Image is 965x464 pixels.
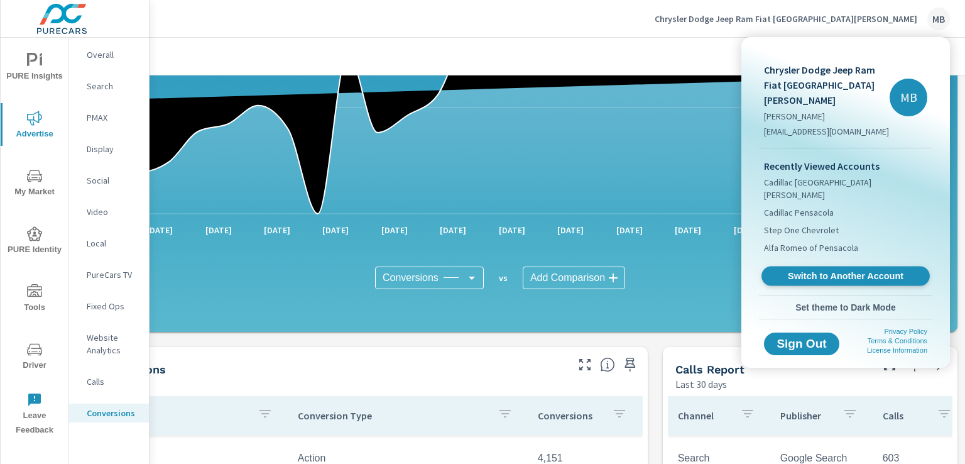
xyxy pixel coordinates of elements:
p: [EMAIL_ADDRESS][DOMAIN_NAME] [764,125,890,138]
div: MB [890,79,927,116]
a: Switch to Another Account [761,267,930,286]
p: Recently Viewed Accounts [764,158,927,174]
button: Sign Out [764,333,839,355]
a: Terms & Conditions [868,337,927,345]
span: Set theme to Dark Mode [764,302,927,313]
a: License Information [867,346,927,354]
span: Alfa Romeo of Pensacola [764,241,858,254]
span: Cadillac Pensacola [764,206,834,219]
p: Chrysler Dodge Jeep Ram Fiat [GEOGRAPHIC_DATA][PERSON_NAME] [764,62,890,108]
p: [PERSON_NAME] [764,110,890,123]
button: Set theme to Dark Mode [759,296,932,319]
span: Switch to Another Account [768,270,922,282]
a: Privacy Policy [885,328,927,335]
span: Cadillac [GEOGRAPHIC_DATA][PERSON_NAME] [764,176,927,201]
span: Sign Out [774,338,829,350]
span: Step One Chevrolet [764,224,839,236]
